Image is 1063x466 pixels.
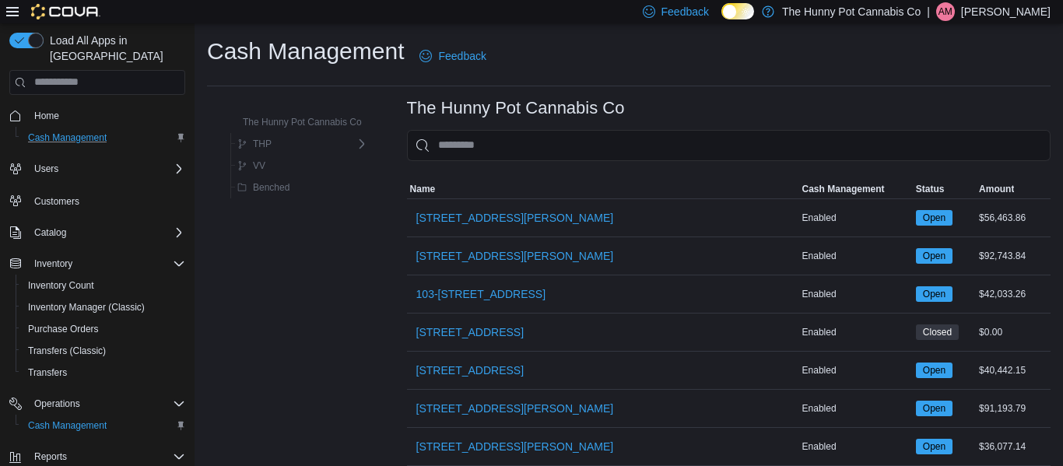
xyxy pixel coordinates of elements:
[976,437,1051,456] div: $36,077.14
[22,276,100,295] a: Inventory Count
[22,276,185,295] span: Inventory Count
[253,159,265,172] span: VV
[976,361,1051,380] div: $40,442.15
[916,210,952,226] span: Open
[976,247,1051,265] div: $92,743.84
[22,363,185,382] span: Transfers
[923,249,945,263] span: Open
[923,440,945,454] span: Open
[34,163,58,175] span: Users
[28,107,65,125] a: Home
[207,36,404,67] h1: Cash Management
[253,181,289,194] span: Benched
[410,355,530,386] button: [STREET_ADDRESS]
[16,296,191,318] button: Inventory Manager (Classic)
[916,401,952,416] span: Open
[936,2,955,21] div: Ashley Moase
[231,156,272,175] button: VV
[34,110,59,122] span: Home
[16,127,191,149] button: Cash Management
[22,416,113,435] a: Cash Management
[16,275,191,296] button: Inventory Count
[799,208,913,227] div: Enabled
[416,401,614,416] span: [STREET_ADDRESS][PERSON_NAME]
[221,113,368,131] button: The Hunny Pot Cannabis Co
[661,4,709,19] span: Feedback
[438,48,486,64] span: Feedback
[28,131,107,144] span: Cash Management
[916,183,945,195] span: Status
[22,320,185,338] span: Purchase Orders
[3,222,191,244] button: Catalog
[416,363,524,378] span: [STREET_ADDRESS]
[961,2,1051,21] p: [PERSON_NAME]
[799,323,913,342] div: Enabled
[28,366,67,379] span: Transfers
[916,363,952,378] span: Open
[34,226,66,239] span: Catalog
[22,416,185,435] span: Cash Management
[253,138,272,150] span: THP
[923,401,945,415] span: Open
[22,128,113,147] a: Cash Management
[16,318,191,340] button: Purchase Orders
[16,340,191,362] button: Transfers (Classic)
[416,324,524,340] span: [STREET_ADDRESS]
[28,159,65,178] button: Users
[28,279,94,292] span: Inventory Count
[3,253,191,275] button: Inventory
[44,33,185,64] span: Load All Apps in [GEOGRAPHIC_DATA]
[410,279,553,310] button: 103-[STREET_ADDRESS]
[28,192,86,211] a: Customers
[979,183,1014,195] span: Amount
[34,450,67,463] span: Reports
[407,130,1051,161] input: This is a search bar. As you type, the results lower in the page will automatically filter.
[416,248,614,264] span: [STREET_ADDRESS][PERSON_NAME]
[916,324,959,340] span: Closed
[28,159,185,178] span: Users
[416,210,614,226] span: [STREET_ADDRESS][PERSON_NAME]
[923,325,952,339] span: Closed
[34,398,80,410] span: Operations
[22,320,105,338] a: Purchase Orders
[16,415,191,436] button: Cash Management
[28,254,79,273] button: Inventory
[407,180,799,198] button: Name
[3,158,191,180] button: Users
[410,183,436,195] span: Name
[28,191,185,210] span: Customers
[31,4,100,19] img: Cova
[22,342,112,360] a: Transfers (Classic)
[916,248,952,264] span: Open
[802,183,885,195] span: Cash Management
[28,254,185,273] span: Inventory
[231,135,278,153] button: THP
[416,439,614,454] span: [STREET_ADDRESS][PERSON_NAME]
[410,431,620,462] button: [STREET_ADDRESS][PERSON_NAME]
[22,342,185,360] span: Transfers (Classic)
[22,363,73,382] a: Transfers
[976,323,1051,342] div: $0.00
[34,195,79,208] span: Customers
[799,361,913,380] div: Enabled
[3,393,191,415] button: Operations
[976,208,1051,227] div: $56,463.86
[3,189,191,212] button: Customers
[28,106,185,125] span: Home
[799,247,913,265] div: Enabled
[410,202,620,233] button: [STREET_ADDRESS][PERSON_NAME]
[923,363,945,377] span: Open
[407,99,625,117] h3: The Hunny Pot Cannabis Co
[976,285,1051,303] div: $42,033.26
[22,298,151,317] a: Inventory Manager (Classic)
[721,19,722,20] span: Dark Mode
[28,223,185,242] span: Catalog
[976,180,1051,198] button: Amount
[410,240,620,272] button: [STREET_ADDRESS][PERSON_NAME]
[923,287,945,301] span: Open
[28,447,73,466] button: Reports
[923,211,945,225] span: Open
[410,317,530,348] button: [STREET_ADDRESS]
[28,345,106,357] span: Transfers (Classic)
[927,2,930,21] p: |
